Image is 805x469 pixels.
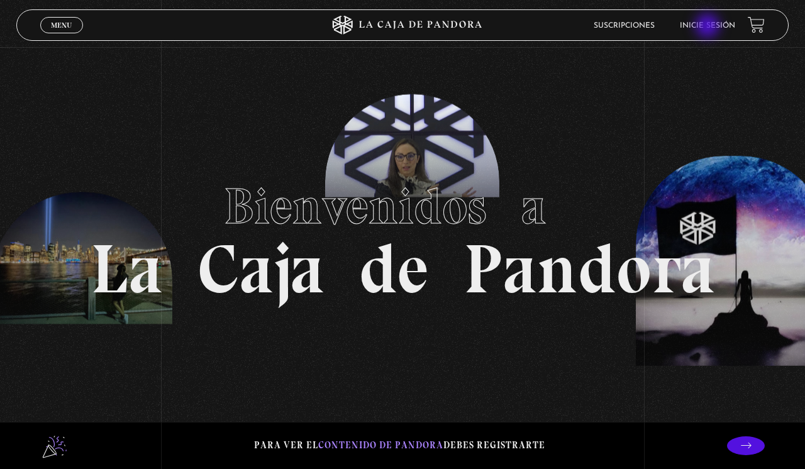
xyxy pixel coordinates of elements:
[254,437,545,454] p: Para ver el debes registrarte
[680,22,735,30] a: Inicie sesión
[51,21,72,29] span: Menu
[91,165,715,304] h1: La Caja de Pandora
[224,176,581,236] span: Bienvenidos a
[47,32,77,41] span: Cerrar
[318,439,443,451] span: contenido de Pandora
[748,16,765,33] a: View your shopping cart
[594,22,655,30] a: Suscripciones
